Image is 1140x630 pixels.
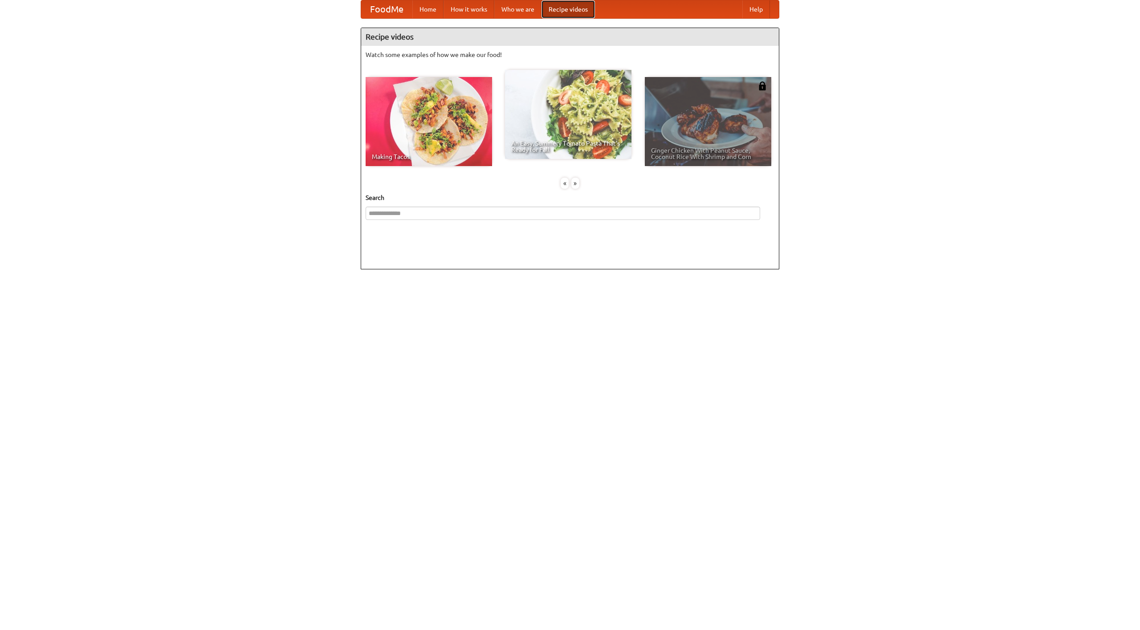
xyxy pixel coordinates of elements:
div: « [561,178,569,189]
a: Making Tacos [366,77,492,166]
div: » [571,178,579,189]
a: FoodMe [361,0,412,18]
h4: Recipe videos [361,28,779,46]
a: How it works [444,0,494,18]
h5: Search [366,193,774,202]
img: 483408.png [758,81,767,90]
a: Who we are [494,0,541,18]
a: Recipe videos [541,0,595,18]
a: Home [412,0,444,18]
p: Watch some examples of how we make our food! [366,50,774,59]
span: Making Tacos [372,154,486,160]
a: Help [742,0,770,18]
a: An Easy, Summery Tomato Pasta That's Ready for Fall [505,70,631,159]
span: An Easy, Summery Tomato Pasta That's Ready for Fall [511,140,625,153]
